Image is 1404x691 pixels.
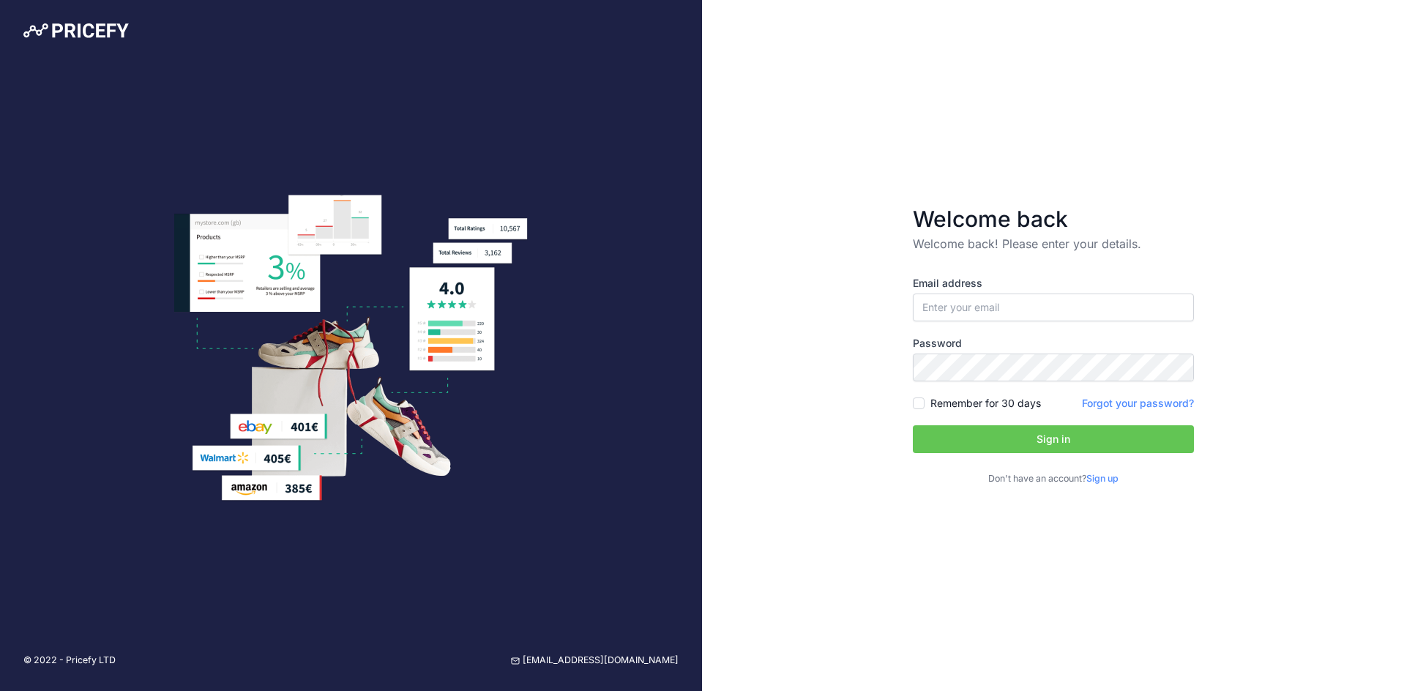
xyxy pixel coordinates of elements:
[511,654,679,668] a: [EMAIL_ADDRESS][DOMAIN_NAME]
[913,425,1194,453] button: Sign in
[1082,397,1194,409] a: Forgot your password?
[913,472,1194,486] p: Don't have an account?
[913,235,1194,253] p: Welcome back! Please enter your details.
[913,206,1194,232] h3: Welcome back
[913,294,1194,321] input: Enter your email
[1086,473,1119,484] a: Sign up
[913,276,1194,291] label: Email address
[930,396,1041,411] label: Remember for 30 days
[23,654,116,668] p: © 2022 - Pricefy LTD
[913,336,1194,351] label: Password
[23,23,129,38] img: Pricefy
